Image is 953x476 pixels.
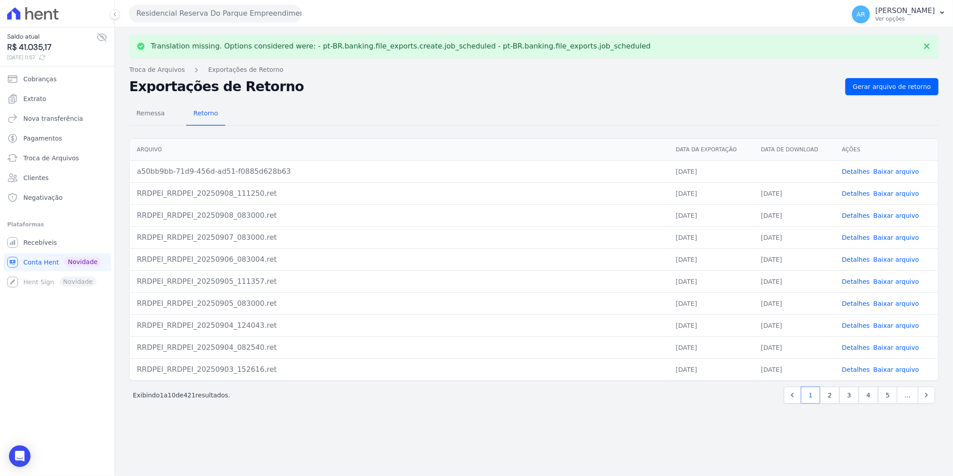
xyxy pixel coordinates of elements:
td: [DATE] [669,270,754,292]
td: [DATE] [669,226,754,248]
div: RRDPEI_RRDPEI_20250906_083004.ret [137,254,661,265]
a: Baixar arquivo [874,366,919,373]
a: Extrato [4,90,111,108]
span: Clientes [23,173,48,182]
a: 5 [878,387,897,404]
span: Conta Hent [23,258,59,267]
div: a50bb9bb-71d9-456d-ad51-f0885d628b63 [137,166,661,177]
h2: Exportações de Retorno [129,80,838,93]
div: RRDPEI_RRDPEI_20250905_111357.ret [137,276,661,287]
span: 1 [160,392,164,399]
a: 2 [820,387,839,404]
div: RRDPEI_RRDPEI_20250908_083000.ret [137,210,661,221]
td: [DATE] [669,204,754,226]
p: Ver opções [875,15,935,22]
td: [DATE] [754,270,835,292]
a: Baixar arquivo [874,344,919,351]
span: Retorno [188,104,223,122]
div: RRDPEI_RRDPEI_20250904_082540.ret [137,342,661,353]
span: Cobranças [23,75,57,84]
div: RRDPEI_RRDPEI_20250904_124043.ret [137,320,661,331]
th: Arquivo [130,139,669,161]
a: Detalhes [842,322,870,329]
a: Pagamentos [4,129,111,147]
th: Data da Exportação [669,139,754,161]
td: [DATE] [669,292,754,314]
a: Detalhes [842,256,870,263]
th: Ações [835,139,938,161]
a: Baixar arquivo [874,256,919,263]
a: Negativação [4,189,111,207]
a: Baixar arquivo [874,168,919,175]
span: Pagamentos [23,134,62,143]
button: AR [PERSON_NAME] Ver opções [845,2,953,27]
a: Detalhes [842,234,870,241]
a: Baixar arquivo [874,278,919,285]
span: … [897,387,918,404]
td: [DATE] [669,160,754,182]
a: Troca de Arquivos [4,149,111,167]
a: Remessa [129,102,172,126]
td: [DATE] [754,204,835,226]
span: Remessa [131,104,170,122]
a: 1 [801,387,820,404]
a: Baixar arquivo [874,190,919,197]
span: Recebíveis [23,238,57,247]
span: Nova transferência [23,114,83,123]
p: [PERSON_NAME] [875,6,935,15]
a: Baixar arquivo [874,212,919,219]
span: AR [857,11,865,18]
td: [DATE] [754,248,835,270]
span: R$ 41.035,17 [7,41,96,53]
div: Open Intercom Messenger [9,445,31,467]
span: 10 [168,392,176,399]
td: [DATE] [669,314,754,336]
a: Detalhes [842,344,870,351]
a: Next [918,387,935,404]
nav: Breadcrumb [129,65,939,75]
a: Detalhes [842,212,870,219]
div: RRDPEI_RRDPEI_20250907_083000.ret [137,232,661,243]
td: [DATE] [754,292,835,314]
a: 4 [859,387,878,404]
span: [DATE] 11:57 [7,53,96,62]
a: Detalhes [842,278,870,285]
span: Novidade [64,257,101,267]
a: Nova transferência [4,110,111,128]
td: [DATE] [669,358,754,380]
span: Saldo atual [7,32,96,41]
th: Data de Download [754,139,835,161]
span: Negativação [23,193,63,202]
a: Baixar arquivo [874,234,919,241]
a: Previous [784,387,801,404]
td: [DATE] [669,248,754,270]
a: Retorno [186,102,225,126]
a: Cobranças [4,70,111,88]
a: 3 [839,387,859,404]
td: [DATE] [754,314,835,336]
a: Gerar arquivo de retorno [845,78,939,95]
a: Detalhes [842,300,870,307]
a: Detalhes [842,190,870,197]
div: Plataformas [7,219,107,230]
td: [DATE] [754,182,835,204]
td: [DATE] [754,336,835,358]
p: Exibindo a de resultados. [133,391,230,400]
td: [DATE] [669,336,754,358]
div: RRDPEI_RRDPEI_20250905_083000.ret [137,298,661,309]
td: [DATE] [754,226,835,248]
span: Extrato [23,94,46,103]
a: Baixar arquivo [874,322,919,329]
span: 421 [184,392,196,399]
p: Translation missing. Options considered were: - pt-BR.banking.file_exports.create.job_scheduled -... [151,42,651,51]
a: Detalhes [842,366,870,373]
span: Troca de Arquivos [23,154,79,163]
a: Conta Hent Novidade [4,253,111,271]
div: RRDPEI_RRDPEI_20250903_152616.ret [137,364,661,375]
a: Exportações de Retorno [208,65,284,75]
button: Residencial Reserva Do Parque Empreendimento Imobiliario LTDA [129,4,302,22]
nav: Sidebar [7,70,107,291]
a: Detalhes [842,168,870,175]
a: Baixar arquivo [874,300,919,307]
a: Clientes [4,169,111,187]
